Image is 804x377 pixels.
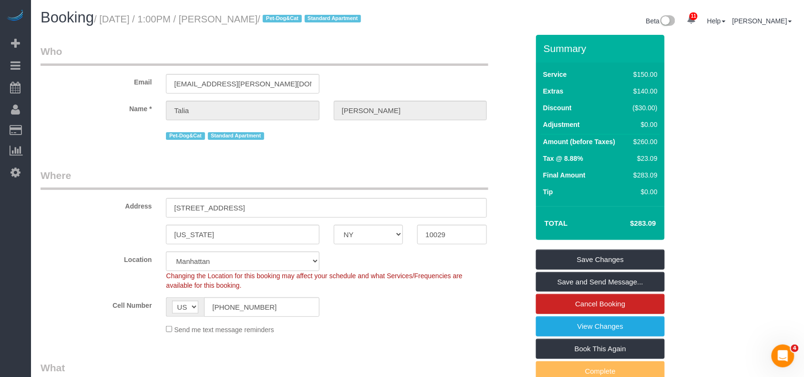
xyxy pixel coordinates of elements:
label: Tip [543,187,553,197]
h4: $283.09 [602,220,656,228]
input: Zip Code [417,225,487,244]
span: Pet-Dog&Cat [166,132,205,140]
span: 11 [690,12,698,20]
label: Cell Number [33,297,159,310]
img: New interface [660,15,675,28]
strong: Total [545,219,568,227]
a: Help [707,17,726,25]
a: Save and Send Message... [536,272,665,292]
label: Discount [543,103,572,113]
iframe: Intercom live chat [772,345,794,367]
small: / [DATE] / 1:00PM / [PERSON_NAME] [94,14,364,24]
div: $0.00 [629,120,658,129]
label: Extras [543,86,564,96]
label: Address [33,198,159,211]
label: Email [33,74,159,87]
div: ($30.00) [629,103,658,113]
div: $140.00 [629,86,658,96]
span: Booking [41,9,94,26]
span: Standard Apartment [305,15,361,22]
span: Send me text message reminders [174,326,274,334]
label: Tax @ 8.88% [543,154,583,163]
input: First Name [166,101,319,120]
label: Service [543,70,567,79]
input: Email [166,74,319,94]
a: 11 [682,10,701,31]
div: $0.00 [629,187,658,197]
input: Last Name [334,101,487,120]
legend: Who [41,44,488,66]
a: Cancel Booking [536,294,665,314]
div: $150.00 [629,70,658,79]
span: Standard Apartment [208,132,265,140]
legend: Where [41,168,488,190]
a: Book This Again [536,339,665,359]
input: Cell Number [204,297,319,317]
label: Final Amount [543,170,586,180]
input: City [166,225,319,244]
a: Beta [646,17,676,25]
span: Changing the Location for this booking may affect your schedule and what Services/Frequencies are... [166,272,463,289]
span: / [258,14,364,24]
a: View Changes [536,316,665,336]
label: Adjustment [543,120,580,129]
a: Save Changes [536,250,665,270]
div: $23.09 [629,154,658,163]
div: $260.00 [629,137,658,147]
label: Location [33,251,159,264]
span: 4 [791,345,799,352]
h3: Summary [544,43,660,54]
span: Pet-Dog&Cat [263,15,301,22]
div: $283.09 [629,170,658,180]
img: Automaid Logo [6,10,25,23]
label: Name * [33,101,159,114]
label: Amount (before Taxes) [543,137,615,147]
a: [PERSON_NAME] [732,17,792,25]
